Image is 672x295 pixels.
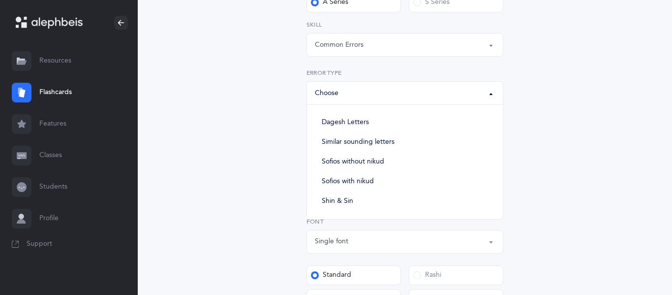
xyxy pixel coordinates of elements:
[306,81,503,105] button: Choose
[322,138,395,147] span: Similar sounding letters
[315,236,348,247] div: Single font
[322,177,374,186] span: Sofios with nikud
[413,270,441,280] div: Rashi
[306,230,503,254] button: Single font
[315,88,338,98] div: Choose
[306,68,503,77] label: Error Type
[306,217,503,226] label: Font
[306,33,503,57] button: Common Errors
[311,270,351,280] div: Standard
[322,197,353,206] span: Shin & Sin
[27,239,52,249] span: Support
[315,40,364,50] div: Common Errors
[322,158,384,166] span: Sofios without nikud
[322,118,369,127] span: Dagesh Letters
[306,20,503,29] label: Skill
